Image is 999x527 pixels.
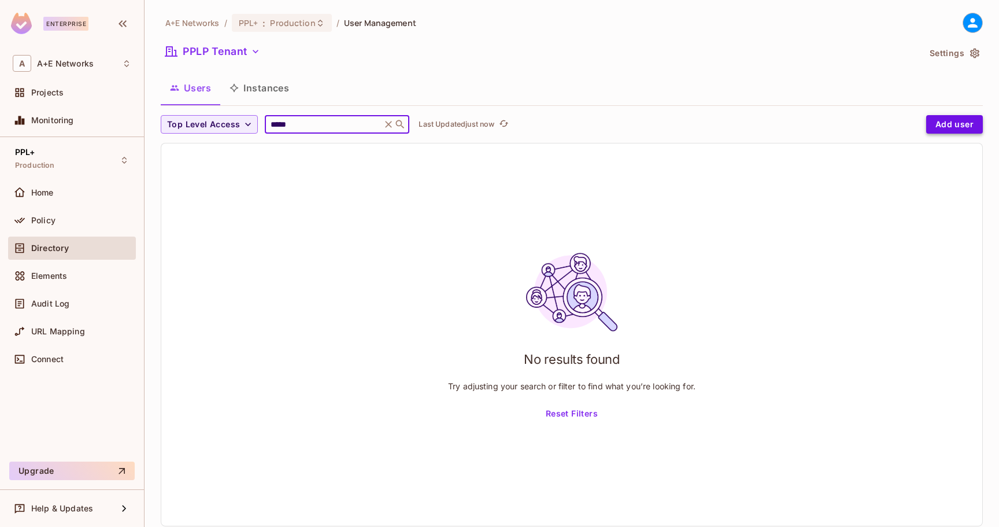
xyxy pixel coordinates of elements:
span: : [262,19,266,28]
button: Instances [220,73,298,102]
button: Settings [925,44,983,62]
span: Elements [31,271,67,281]
span: refresh [499,119,509,130]
span: Monitoring [31,116,74,125]
span: Home [31,188,54,197]
span: Audit Log [31,299,69,308]
span: Production [270,17,315,28]
span: Workspace: A+E Networks [37,59,94,68]
button: Top Level Access [161,115,258,134]
span: the active workspace [165,17,220,28]
span: Directory [31,244,69,253]
button: Users [161,73,220,102]
button: Add user [926,115,983,134]
span: URL Mapping [31,327,85,336]
button: Reset Filters [541,404,602,423]
p: Try adjusting your search or filter to find what you’re looking for. [448,381,695,392]
button: refresh [497,117,510,131]
button: Upgrade [9,462,135,480]
span: A [13,55,31,72]
span: PPL+ [15,148,35,157]
span: Connect [31,355,64,364]
h1: No results found [524,351,620,368]
span: Policy [31,216,55,225]
span: Production [15,161,55,170]
img: SReyMgAAAABJRU5ErkJggg== [11,13,32,34]
li: / [336,17,339,28]
span: Top Level Access [167,117,240,132]
li: / [224,17,227,28]
span: Projects [31,88,64,97]
span: Help & Updates [31,504,93,513]
div: Enterprise [43,17,88,31]
p: Last Updated just now [419,120,494,129]
span: PPL+ [239,17,258,28]
button: PPLP Tenant [161,42,265,61]
span: User Management [344,17,416,28]
span: Click to refresh data [494,117,510,131]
